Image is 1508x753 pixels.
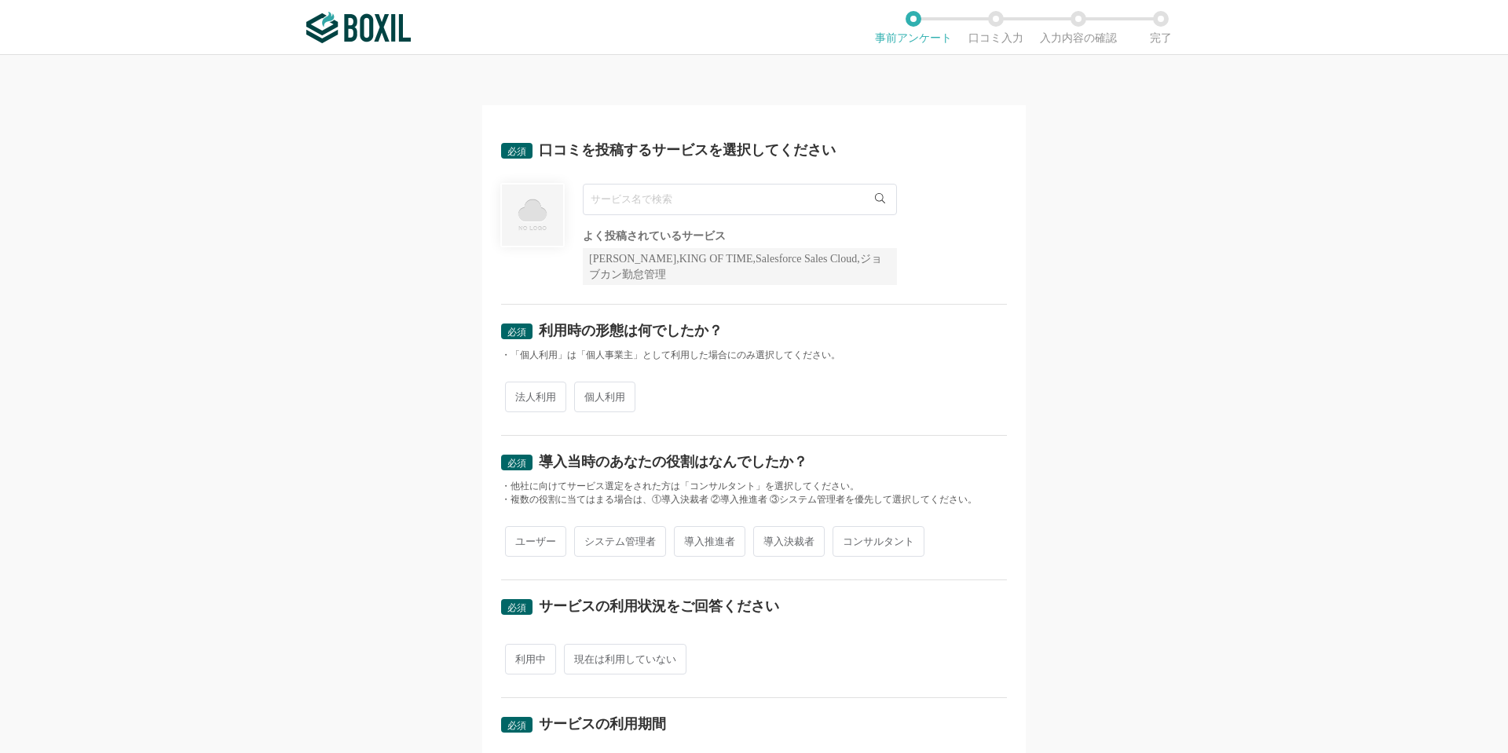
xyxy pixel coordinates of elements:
[306,12,411,43] img: ボクシルSaaS_ロゴ
[507,720,526,731] span: 必須
[539,717,666,731] div: サービスの利用期間
[583,184,897,215] input: サービス名で検索
[583,231,897,242] div: よく投稿されているサービス
[872,11,954,44] li: 事前アンケート
[501,480,1007,493] div: ・他社に向けてサービス選定をされた方は「コンサルタント」を選択してください。
[1119,11,1202,44] li: 完了
[833,526,924,557] span: コンサルタント
[507,146,526,157] span: 必須
[501,493,1007,506] div: ・複数の役割に当てはまる場合は、①導入決裁者 ②導入推進者 ③システム管理者を優先して選択してください。
[753,526,825,557] span: 導入決裁者
[564,644,686,674] span: 現在は利用していない
[574,526,666,557] span: システム管理者
[954,11,1037,44] li: 口コミ入力
[583,248,897,285] div: [PERSON_NAME],KING OF TIME,Salesforce Sales Cloud,ジョブカン勤怠管理
[507,602,526,613] span: 必須
[507,458,526,469] span: 必須
[1037,11,1119,44] li: 入力内容の確認
[539,143,836,157] div: 口コミを投稿するサービスを選択してください
[501,349,1007,362] div: ・「個人利用」は「個人事業主」として利用した場合にのみ選択してください。
[574,382,635,412] span: 個人利用
[674,526,745,557] span: 導入推進者
[505,382,566,412] span: 法人利用
[539,323,723,338] div: 利用時の形態は何でしたか？
[507,327,526,338] span: 必須
[539,455,807,469] div: 導入当時のあなたの役割はなんでしたか？
[539,599,779,613] div: サービスの利用状況をご回答ください
[505,644,556,674] span: 利用中
[505,526,566,557] span: ユーザー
